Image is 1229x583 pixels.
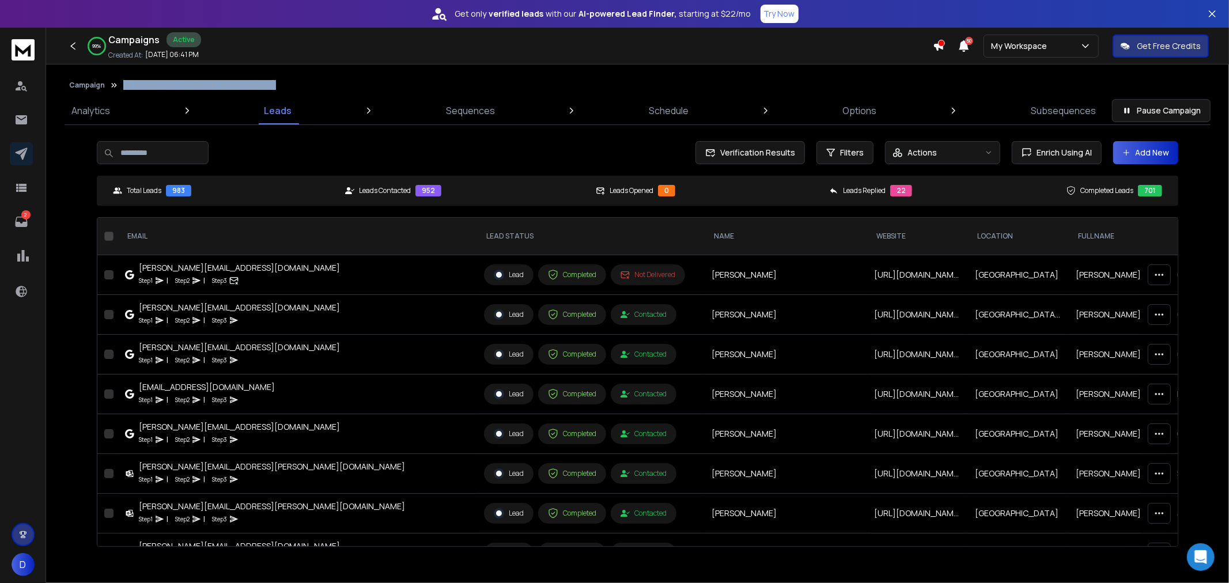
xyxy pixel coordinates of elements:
[705,335,867,374] td: [PERSON_NAME]
[836,97,884,124] a: Options
[1069,374,1170,414] td: [PERSON_NAME]
[867,494,968,533] td: [URL][DOMAIN_NAME]
[264,104,292,118] p: Leads
[548,349,596,359] div: Completed
[764,8,795,20] p: Try Now
[489,8,544,20] strong: verified leads
[1024,97,1103,124] a: Subsequences
[203,275,205,286] p: |
[203,434,205,445] p: |
[621,389,667,399] div: Contacted
[716,147,795,158] span: Verification Results
[139,302,340,313] div: [PERSON_NAME][EMAIL_ADDRESS][DOMAIN_NAME]
[108,51,143,60] p: Created At:
[203,354,205,366] p: |
[1069,255,1170,295] td: [PERSON_NAME]
[127,186,161,195] p: Total Leads
[139,394,153,406] p: Step 1
[867,454,968,494] td: [URL][DOMAIN_NAME]
[890,185,912,196] div: 22
[139,354,153,366] p: Step 1
[621,429,667,438] div: Contacted
[69,81,105,90] button: Campaign
[123,81,276,90] p: TEDx outreach - [GEOGRAPHIC_DATA](new)
[12,553,35,576] button: D
[658,185,675,196] div: 0
[1032,147,1092,158] span: Enrich Using AI
[968,295,1069,335] td: [GEOGRAPHIC_DATA], [GEOGRAPHIC_DATA], [GEOGRAPHIC_DATA]
[840,147,864,158] span: Filters
[867,414,968,454] td: [URL][DOMAIN_NAME]
[843,104,877,118] p: Options
[695,141,805,164] button: Verification Results
[968,335,1069,374] td: [GEOGRAPHIC_DATA]
[203,315,205,326] p: |
[139,421,340,433] div: [PERSON_NAME][EMAIL_ADDRESS][DOMAIN_NAME]
[867,295,968,335] td: [URL][DOMAIN_NAME]
[167,434,168,445] p: |
[21,210,31,219] p: 2
[494,309,524,320] div: Lead
[175,394,190,406] p: Step 2
[212,474,227,485] p: Step 3
[175,513,190,525] p: Step 2
[175,315,190,326] p: Step 2
[139,381,275,393] div: [EMAIL_ADDRESS][DOMAIN_NAME]
[1012,141,1102,164] button: Enrich Using AI
[705,533,867,573] td: [PERSON_NAME]
[477,218,705,255] th: LEAD STATUS
[175,434,190,445] p: Step 2
[1069,533,1170,573] td: [PERSON_NAME]
[1069,335,1170,374] td: [PERSON_NAME]
[1069,218,1170,255] th: Full Name
[494,429,524,439] div: Lead
[139,342,340,353] div: [PERSON_NAME][EMAIL_ADDRESS][DOMAIN_NAME]
[167,354,168,366] p: |
[1138,185,1162,196] div: 701
[610,186,653,195] p: Leads Opened
[761,5,799,23] button: Try Now
[968,533,1069,573] td: [GEOGRAPHIC_DATA]
[175,354,190,366] p: Step 2
[455,8,751,20] p: Get only with our starting at $22/mo
[139,501,405,512] div: [PERSON_NAME][EMAIL_ADDRESS][PERSON_NAME][DOMAIN_NAME]
[968,454,1069,494] td: [GEOGRAPHIC_DATA]
[867,255,968,295] td: [URL][DOMAIN_NAME]
[968,414,1069,454] td: [GEOGRAPHIC_DATA]
[12,39,35,60] img: logo
[867,374,968,414] td: [URL][DOMAIN_NAME]
[167,315,168,326] p: |
[816,141,873,164] button: Filters
[968,494,1069,533] td: [GEOGRAPHIC_DATA]
[621,469,667,478] div: Contacted
[359,186,411,195] p: Leads Contacted
[705,218,867,255] th: NAME
[439,97,502,124] a: Sequences
[494,468,524,479] div: Lead
[167,32,201,47] div: Active
[175,275,190,286] p: Step 2
[1069,295,1170,335] td: [PERSON_NAME]
[118,218,477,255] th: EMAIL
[705,414,867,454] td: [PERSON_NAME]
[705,255,867,295] td: [PERSON_NAME]
[10,210,33,233] a: 2
[415,185,441,196] div: 952
[621,270,675,279] div: Not Delivered
[1069,414,1170,454] td: [PERSON_NAME]
[548,468,596,479] div: Completed
[167,513,168,525] p: |
[548,270,596,280] div: Completed
[548,508,596,518] div: Completed
[579,8,677,20] strong: AI-powered Lead Finder,
[203,474,205,485] p: |
[548,389,596,399] div: Completed
[968,374,1069,414] td: [GEOGRAPHIC_DATA]
[494,349,524,359] div: Lead
[212,275,227,286] p: Step 3
[494,508,524,518] div: Lead
[139,262,340,274] div: [PERSON_NAME][EMAIL_ADDRESS][DOMAIN_NAME]
[705,454,867,494] td: [PERSON_NAME]
[1113,35,1209,58] button: Get Free Credits
[65,97,117,124] a: Analytics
